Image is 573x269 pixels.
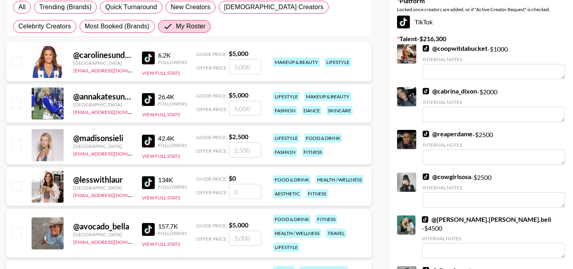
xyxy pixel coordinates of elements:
[229,91,248,99] strong: $ 5,000
[73,108,154,115] a: [EMAIL_ADDRESS][DOMAIN_NAME]
[73,143,132,149] div: [GEOGRAPHIC_DATA]
[158,176,187,184] div: 134K
[196,148,228,154] span: Offer Price:
[158,222,187,230] div: 157.7K
[397,35,567,43] label: Talent - $ 216,300
[423,44,487,52] a: @coopwitdabucket
[73,221,132,231] div: @ avocado_bella
[273,243,299,252] div: lifestyle
[142,153,180,159] button: View Full Stats
[229,50,248,57] strong: $ 5,000
[229,59,261,74] input: 5,000
[158,51,187,59] div: 6.2K
[302,147,323,157] div: fitness
[423,87,477,95] a: @cabrina_dixon
[196,223,227,229] span: Guide Price:
[158,101,187,107] div: Followers
[397,16,410,28] img: TikTok
[105,2,157,12] span: Quick Turnaround
[158,184,187,190] div: Followers
[315,175,363,184] div: health / wellness
[423,185,565,191] div: Internal Notes:
[73,50,132,60] div: @ carolinesundvold0
[73,237,154,245] a: [EMAIL_ADDRESS][DOMAIN_NAME]
[423,131,429,137] img: TikTok
[73,66,154,74] a: [EMAIL_ADDRESS][DOMAIN_NAME]
[423,44,565,79] div: - $ 1000
[73,92,132,102] div: @ annakatesundvold
[196,51,227,57] span: Guide Price:
[422,215,565,258] div: - $ 4500
[422,216,428,223] img: TikTok
[73,175,132,185] div: @ lesswithlaur
[196,93,227,99] span: Guide Price:
[423,88,429,94] img: TikTok
[229,142,261,157] input: 2,500
[306,189,328,198] div: fitness
[176,22,206,31] span: My Roster
[273,229,321,238] div: health / wellness
[315,215,337,224] div: fitness
[18,22,71,31] span: Celebrity Creators
[423,99,565,105] div: Internal Notes:
[273,215,311,224] div: food & drink
[196,106,228,112] span: Offer Price:
[85,22,150,31] span: Most Booked (Brands)
[423,45,429,52] img: TikTok
[397,6,567,12] div: Locked once creators are added, or if "Active Creator Request" is checked.
[158,59,187,65] div: Followers
[196,236,228,242] span: Offer Price:
[224,2,323,12] span: [DEMOGRAPHIC_DATA] Creators
[273,92,299,101] div: lifestyle
[171,2,211,12] span: New Creators
[302,106,321,115] div: dance
[326,229,346,238] div: travel
[273,147,297,157] div: fashion
[423,173,565,207] div: - $ 2500
[158,230,187,236] div: Followers
[39,2,92,12] span: Trending (Brands)
[158,134,187,142] div: 42.4K
[142,176,155,189] img: TikTok
[273,189,301,198] div: aesthetic
[273,106,297,115] div: fashion
[142,112,180,118] button: View Full Stats
[325,58,351,67] div: lifestyle
[196,176,227,182] span: Guide Price:
[196,189,228,195] span: Offer Price:
[196,134,227,140] span: Guide Price:
[273,134,299,143] div: lifestyle
[73,191,154,198] a: [EMAIL_ADDRESS][DOMAIN_NAME]
[229,174,236,182] strong: $ 0
[142,223,155,236] img: TikTok
[397,16,567,28] div: TikTok
[423,56,565,62] div: Internal Notes:
[304,92,351,101] div: makeup & beauty
[422,235,565,241] div: Internal Notes:
[423,130,565,165] div: - $ 2500
[423,130,473,138] a: @reaperdame
[73,60,132,66] div: [GEOGRAPHIC_DATA]
[142,70,180,76] button: View Full Stats
[142,241,180,247] button: View Full Stats
[423,87,565,122] div: - $ 2000
[142,52,155,64] img: TikTok
[229,101,261,116] input: 5,000
[73,231,132,237] div: [GEOGRAPHIC_DATA]
[158,93,187,101] div: 26.4K
[142,135,155,147] img: TikTok
[73,149,154,157] a: [EMAIL_ADDRESS][DOMAIN_NAME]
[73,185,132,191] div: [GEOGRAPHIC_DATA]
[158,142,187,148] div: Followers
[423,173,471,181] a: @cowgirlsosa
[73,102,132,108] div: [GEOGRAPHIC_DATA]
[273,175,311,184] div: food & drink
[142,93,155,106] img: TikTok
[196,65,228,71] span: Offer Price:
[422,215,551,223] a: @[PERSON_NAME].[PERSON_NAME].bell
[142,195,180,201] button: View Full Stats
[304,134,342,143] div: food & drink
[326,106,353,115] div: skincare
[423,142,565,148] div: Internal Notes:
[73,133,132,143] div: @ madisonsieli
